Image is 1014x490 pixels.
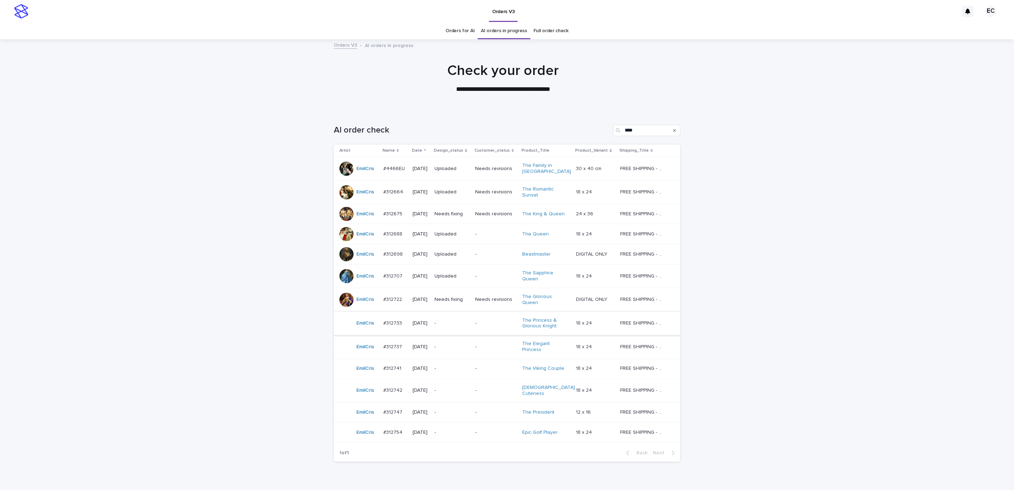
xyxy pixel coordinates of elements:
p: 18 x 24 [576,428,593,436]
span: Back [632,450,647,455]
a: EmilCris [356,189,374,195]
p: Artist [339,147,350,154]
p: FREE SHIPPING - preview in 1-2 business days, after your approval delivery will take 5-10 b.d. [620,386,666,393]
a: The King & Queen [522,211,565,217]
span: Next [653,450,669,455]
p: #312707 [383,272,404,279]
p: [DATE] [413,430,429,436]
p: Needs revisions [475,211,517,217]
p: [DATE] [413,320,429,326]
p: 18 x 24 [576,386,593,393]
a: The Romantic Sunset [522,186,566,198]
p: DIGITAL ONLY [576,250,609,257]
p: #312664 [383,188,404,195]
p: - [475,366,517,372]
p: DIGITAL ONLY [576,295,609,303]
p: Product_Title [521,147,549,154]
p: #312722 [383,295,403,303]
p: - [475,344,517,350]
a: EmilCris [356,387,374,393]
tr: EmilCris #312747#312747 [DATE]--The President 12 x 1612 x 16 FREE SHIPPING - preview in 1-2 busin... [334,402,680,422]
a: EmilCris [356,297,374,303]
p: - [435,320,470,326]
p: AI orders in progress [365,41,413,49]
a: Orders V3 [334,41,357,49]
p: [DATE] [413,297,429,303]
p: - [475,251,517,257]
p: FREE SHIPPING - preview in 1-2 business days, after your approval delivery will take 5-10 b.d. [620,230,666,237]
a: EmilCris [356,430,374,436]
a: The Queen [522,231,549,237]
p: [DATE] [413,344,429,350]
p: 24 x 36 [576,210,595,217]
a: The Princess & Glorious Knight [522,317,566,329]
p: 12 x 16 [576,408,592,415]
p: #312742 [383,386,404,393]
p: - [435,430,470,436]
p: #312733 [383,319,403,326]
p: Needs fixing [435,211,470,217]
tr: EmilCris #312741#312741 [DATE]--The Viking Couple 18 x 2418 x 24 FREE SHIPPING - preview in 1-2 b... [334,358,680,379]
a: [DEMOGRAPHIC_DATA] Cuteness [522,385,575,397]
p: - [435,409,470,415]
p: Date [412,147,422,154]
p: FREE SHIPPING - preview in 1-2 business days, after your approval delivery will take 5-10 b.d. [620,295,666,303]
a: EmilCris [356,166,374,172]
a: AI orders in progress [481,23,527,39]
p: - [475,409,517,415]
p: FREE SHIPPING - preview in 1-2 business days, after your approval delivery will take 5-10 b.d. [620,250,666,257]
p: Uploaded [435,166,470,172]
a: The Viking Couple [522,366,564,372]
p: #312747 [383,408,404,415]
p: Uploaded [435,231,470,237]
a: Orders for AI [445,23,474,39]
p: Uploaded [435,251,470,257]
p: #312737 [383,343,403,350]
a: Epic Golf Player [522,430,558,436]
a: EmilCris [356,366,374,372]
p: Customer_status [474,147,510,154]
a: The President [522,409,554,415]
p: [DATE] [413,211,429,217]
input: Search [613,125,680,136]
p: - [435,366,470,372]
tr: EmilCris #4466EU#4466EU [DATE]UploadedNeeds revisionsThe Family in [GEOGRAPHIC_DATA] 30 x 40 cm30... [334,157,680,181]
p: - [475,231,517,237]
p: - [435,387,470,393]
div: EC [985,6,996,17]
p: [DATE] [413,231,429,237]
p: [DATE] [413,251,429,257]
tr: EmilCris #312722#312722 [DATE]Needs fixingNeeds revisionsThe Glorious Queen DIGITAL ONLYDIGITAL O... [334,288,680,311]
p: [DATE] [413,409,429,415]
tr: EmilCris #312675#312675 [DATE]Needs fixingNeeds revisionsThe King & Queen 24 x 3624 x 36 FREE SHI... [334,204,680,224]
a: EmilCris [356,320,374,326]
p: - [475,430,517,436]
p: FREE SHIPPING - preview in 1-2 business days, after your approval delivery will take 5-10 b.d. [620,272,666,279]
p: #312754 [383,428,404,436]
a: EmilCris [356,251,374,257]
p: FREE SHIPPING - preview in 1-2 business days, after your approval delivery will take 5-10 b.d. [620,343,666,350]
p: Name [383,147,395,154]
p: FREE SHIPPING - preview in 1-2 business days, after your approval delivery will take 5-10 b.d. [620,188,666,195]
a: Beastmaster [522,251,551,257]
p: FREE SHIPPING - preview in 1-2 business days, after your approval delivery will take 5-10 b.d. [620,210,666,217]
button: Back [620,450,650,456]
a: EmilCris [356,344,374,350]
p: 18 x 24 [576,230,593,237]
h1: AI order check [334,125,610,135]
p: 18 x 24 [576,343,593,350]
a: The Elegant Princess [522,341,566,353]
tr: EmilCris #312733#312733 [DATE]--The Princess & Glorious Knight 18 x 2418 x 24 FREE SHIPPING - pre... [334,311,680,335]
p: - [435,344,470,350]
p: #312698 [383,250,404,257]
p: Design_status [434,147,463,154]
p: Shipping_Title [619,147,649,154]
p: - [475,387,517,393]
p: Needs revisions [475,166,517,172]
tr: EmilCris #312707#312707 [DATE]Uploaded-The Sapphire Queen 18 x 2418 x 24 FREE SHIPPING - preview ... [334,264,680,288]
a: Full order check [534,23,569,39]
a: EmilCris [356,231,374,237]
p: FREE SHIPPING - preview in 1-2 business days, after your approval delivery will take 5-10 b.d. [620,364,666,372]
p: [DATE] [413,189,429,195]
